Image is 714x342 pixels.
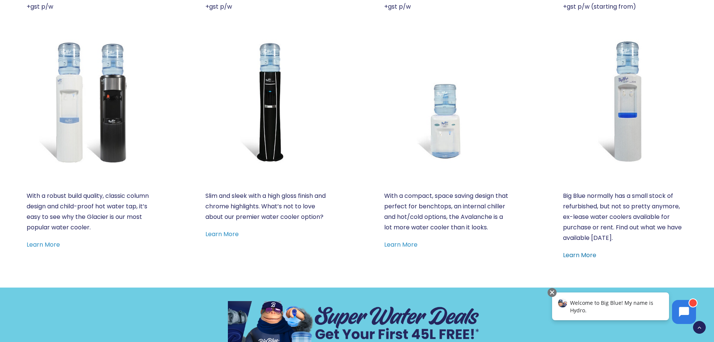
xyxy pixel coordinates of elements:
[205,2,330,12] p: +gst p/w
[205,39,330,164] a: Everest Elite
[544,286,704,331] iframe: Chatbot
[563,251,596,259] a: Learn More
[205,191,330,222] p: Slim and sleek with a high gloss finish and chrome highlights. What’s not to love about our premi...
[27,191,151,233] p: With a robust build quality, classic column design and child-proof hot water tap, it’s easy to se...
[384,2,509,12] p: +gst p/w
[27,240,60,249] a: Learn More
[27,2,151,12] p: +gst p/w
[563,191,687,243] p: Big Blue normally has a small stock of refurbished, but not so pretty anymore, ex-lease water coo...
[563,2,687,12] p: +gst p/w (starting from)
[563,39,687,164] a: Refurbished
[384,191,509,233] p: With a compact, space saving design that perfect for benchtops, an internal chiller and hot/cold ...
[27,39,151,164] a: Glacier White or Black
[384,240,418,249] a: Learn More
[384,39,509,164] a: Benchtop Avalanche
[205,230,239,238] a: Learn More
